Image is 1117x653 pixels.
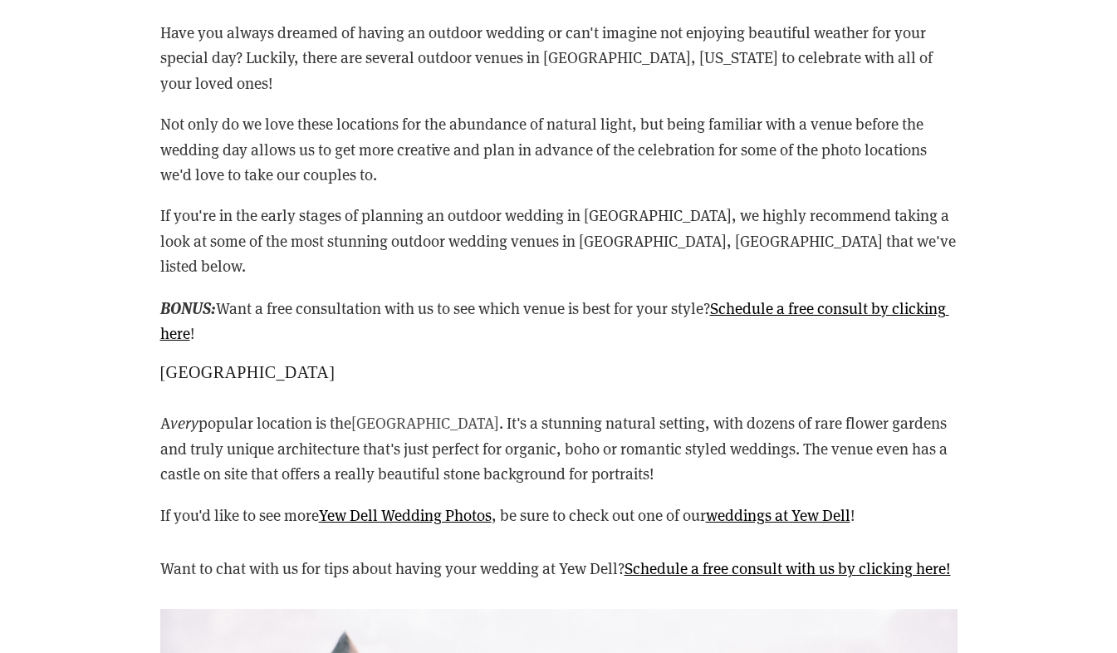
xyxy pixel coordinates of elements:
[319,504,492,525] a: Yew Dell Wedding Photos
[160,111,958,187] p: Not only do we love these locations for the abundance of natural light, but being familiar with a...
[160,503,958,528] p: If you'd like to see more , be sure to check out one of our !
[160,20,958,96] p: Have you always dreamed of having an outdoor wedding or can't imagine not enjoying beautiful weat...
[706,504,850,525] a: weddings at Yew Dell
[160,556,958,581] p: Want to chat with us for tips about having your wedding at Yew Dell?
[160,203,958,278] p: If you're in the early stages of planning an outdoor wedding in [GEOGRAPHIC_DATA], we highly reco...
[160,295,958,346] p: Want a free consultation with us to see which venue is best for your style? !
[351,412,499,433] a: [GEOGRAPHIC_DATA]
[625,557,951,578] a: Schedule a free consult with us by clicking here!
[160,362,958,382] h2: [GEOGRAPHIC_DATA]
[160,410,958,486] p: A popular location is the . It's a stunning natural setting, with dozens of rare flower gardens a...
[160,296,216,318] em: BONUS:
[170,412,198,433] em: very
